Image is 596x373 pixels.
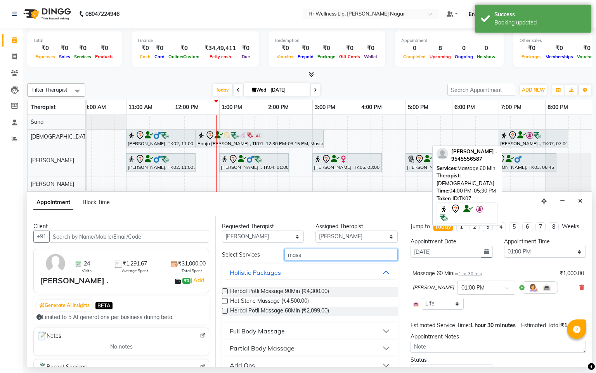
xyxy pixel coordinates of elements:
div: Requested Therapist [222,222,304,231]
a: 5:00 PM [406,102,430,113]
div: ₹0 [93,44,116,53]
div: TK07 [437,195,498,203]
div: Redemption [275,37,379,44]
span: [PERSON_NAME] . [451,148,497,154]
span: Herbal Potli Massage 60Min (₹2,099.00) [230,307,329,316]
span: Appointment [33,196,73,210]
input: 2025-09-03 [268,84,307,96]
div: Partial Body Massage [230,344,295,353]
li: 4 [496,222,506,231]
button: Holistic Packages [225,265,394,279]
span: Herbal Potli Massage 90Min (₹4,300.00) [230,287,329,297]
span: Estimated Total: [521,322,561,329]
div: ₹0 [275,44,296,53]
span: Recent Services [37,363,87,372]
div: ₹0 [166,44,201,53]
span: Upcoming [428,54,453,59]
div: Add Ons [230,361,255,370]
span: Notes [37,331,61,341]
span: Prepaid [296,54,315,59]
span: Ongoing [453,54,475,59]
span: Sana [31,118,43,125]
div: Weeks [562,222,579,231]
a: Add [192,276,206,285]
span: BETA [95,302,113,309]
div: [PERSON_NAME] ., TK07, 07:00 PM-08:30 PM, Massage 60 Min [499,131,567,147]
div: 0 [475,44,497,53]
input: Search by Name/Mobile/Email/Code [49,231,209,243]
span: ₹31,000.00 [178,260,206,268]
div: ₹0 [337,44,362,53]
span: ADD NEW [522,87,545,93]
span: Card [152,54,166,59]
li: 3 [483,222,493,231]
a: 11:00 AM [126,102,154,113]
span: Services [72,54,93,59]
button: Generate AI Insights [37,300,92,311]
span: ₹0 [182,278,191,284]
a: 10:00 AM [80,102,108,113]
span: Completed [401,54,428,59]
div: [DEMOGRAPHIC_DATA] [437,172,498,187]
div: ₹0 [296,44,315,53]
span: [PERSON_NAME] [412,284,454,291]
span: Packages [520,54,544,59]
span: Wallet [362,54,379,59]
span: Package [315,54,337,59]
div: ₹0 [362,44,379,53]
span: Voucher [275,54,296,59]
span: Petty cash [208,54,233,59]
li: 6 [522,222,532,231]
div: [PERSON_NAME], TK02, 11:00 AM-12:30 PM, Massage 60 Min [127,131,195,147]
div: ₹0 [138,44,152,53]
span: Therapist [31,104,55,111]
img: logo [20,3,73,25]
div: Appointment [401,37,497,44]
div: ₹0 [544,44,575,53]
div: ₹0 [315,44,337,53]
div: Appointment Notes [411,333,586,341]
div: ₹0 [520,44,544,53]
div: Today [435,223,451,231]
input: yyyy-mm-dd [411,246,481,258]
input: Search Appointment [447,84,515,96]
div: ₹0 [57,44,72,53]
img: Interior.png [412,300,419,307]
a: 2:00 PM [266,102,291,113]
div: 0 [453,44,475,53]
img: profile [437,148,448,160]
span: [PERSON_NAME] [31,180,74,187]
div: Success [494,10,586,19]
a: 1:00 PM [220,102,244,113]
div: Status [411,356,492,364]
span: No notes [110,343,133,351]
div: ₹34,49,411 [201,44,239,53]
span: ₹1,000.00 [561,322,586,329]
div: ₹1,000.00 [560,269,584,278]
span: Total Spent [182,268,202,274]
span: Block Time [83,199,110,206]
span: Time: [437,187,449,194]
button: Full Body Massage [225,324,394,338]
div: Select Services [216,251,279,259]
div: Client [33,222,209,231]
div: Appointment Time [504,238,586,246]
div: Limited to 5 AI generations per business during beta. [36,313,206,321]
a: 8:00 PM [546,102,570,113]
li: 1 [456,222,466,231]
a: 6:00 PM [452,102,477,113]
span: 24 [84,260,90,268]
span: Memberships [544,54,575,59]
small: for [453,271,482,276]
div: [PERSON_NAME], TK02, 11:00 AM-12:30 PM, Massage 60 Min [127,154,195,171]
li: 2 [470,222,480,231]
div: ₹0 [152,44,166,53]
div: Appointment Date [411,238,492,246]
img: Hairdresser.png [528,283,537,292]
span: Hot Stone Massage (₹4,500.00) [230,297,309,307]
span: Sales [57,54,72,59]
span: Cash [138,54,152,59]
div: [PERSON_NAME] ., TK04, 01:00 PM-02:30 PM, Massage 60 Min [220,154,288,171]
span: Today [213,84,232,96]
span: Expenses [33,54,57,59]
